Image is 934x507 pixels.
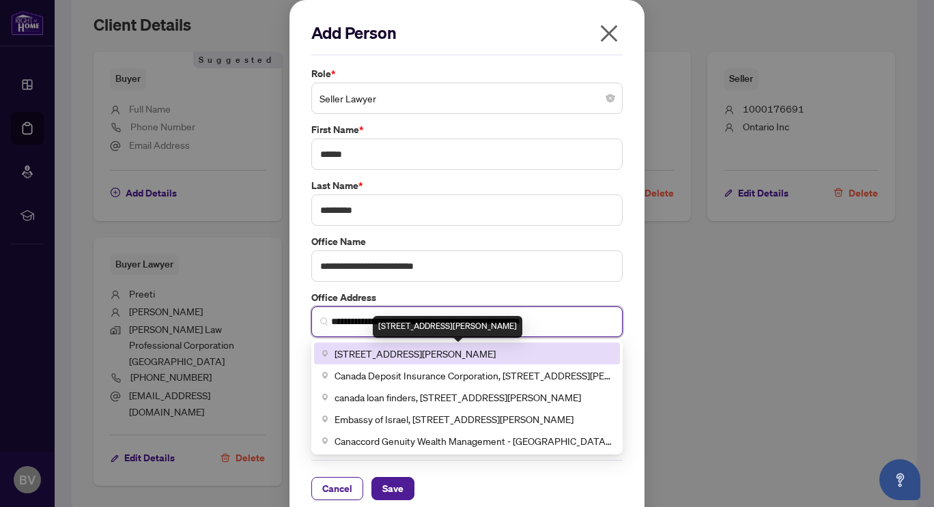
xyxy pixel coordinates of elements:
label: First Name [311,122,623,137]
span: canada loan finders, [STREET_ADDRESS][PERSON_NAME] [335,390,581,405]
label: Office Name [311,234,623,249]
span: Cancel [322,478,352,499]
h2: Add Person [311,22,623,44]
label: Role [311,66,623,81]
button: Cancel [311,477,363,500]
button: Save [371,477,414,500]
img: search_icon [320,317,328,325]
span: close [598,23,620,44]
label: Office Address [311,290,623,305]
label: Last Name [311,178,623,193]
span: Save [382,478,404,499]
span: Canada Deposit Insurance Corporation, [STREET_ADDRESS][PERSON_NAME] [335,368,612,383]
span: Seller Lawyer [320,85,614,111]
span: Embassy of Israel, [STREET_ADDRESS][PERSON_NAME] [335,411,574,426]
div: [STREET_ADDRESS][PERSON_NAME] [373,316,522,338]
span: Canaccord Genuity Wealth Management - [GEOGRAPHIC_DATA], [STREET_ADDRESS][PERSON_NAME] [335,433,612,448]
button: Open asap [879,459,920,500]
span: close-circle [606,94,614,102]
span: [STREET_ADDRESS][PERSON_NAME] [335,346,496,361]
